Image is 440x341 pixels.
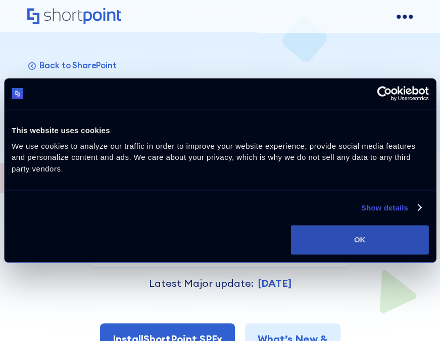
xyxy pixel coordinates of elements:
button: OK [291,225,428,254]
a: Back to SharePoint [27,60,116,71]
div: This website uses cookies [12,124,428,137]
a: Usercentrics Cookiebot - opens in a new window [340,86,428,101]
p: Latest Major update: [149,276,254,291]
span: We use cookies to analyze our traffic in order to improve your website experience, provide social... [12,142,415,173]
a: open menu [397,9,413,25]
a: Show details [361,202,421,214]
iframe: Chat Widget [389,292,440,341]
strong: [DATE] [258,277,291,289]
a: Home [27,8,121,25]
img: logo [12,88,23,100]
p: Back to SharePoint [39,60,117,71]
